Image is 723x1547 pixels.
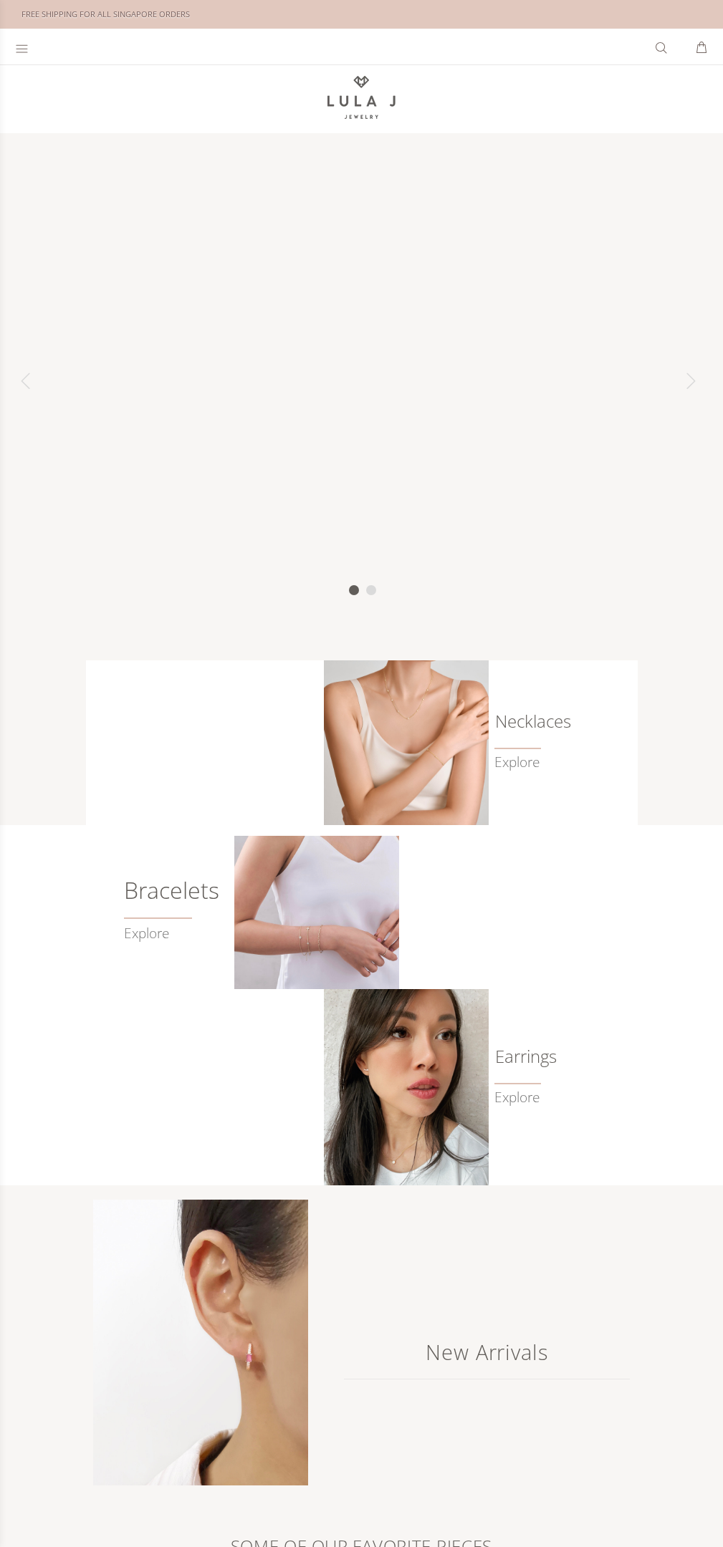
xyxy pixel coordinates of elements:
[494,714,533,728] h6: Necklaces
[124,909,220,942] a: Explore
[124,883,220,897] h6: Bracelets
[494,1089,540,1106] a: Explore
[324,989,489,1185] img: Classic Earrings from LulaJ Jewelry
[21,6,190,22] div: FREE SHIPPING FOR ALL SINGAPORE ORDERS
[344,1321,630,1379] a: New Arrivals
[494,1049,533,1064] a: Earrings
[324,660,489,825] img: Lula J Gold Necklaces Collection
[494,754,540,771] a: Explore
[234,836,399,989] img: Crafted Gold Bracelets from Lula J Jewelry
